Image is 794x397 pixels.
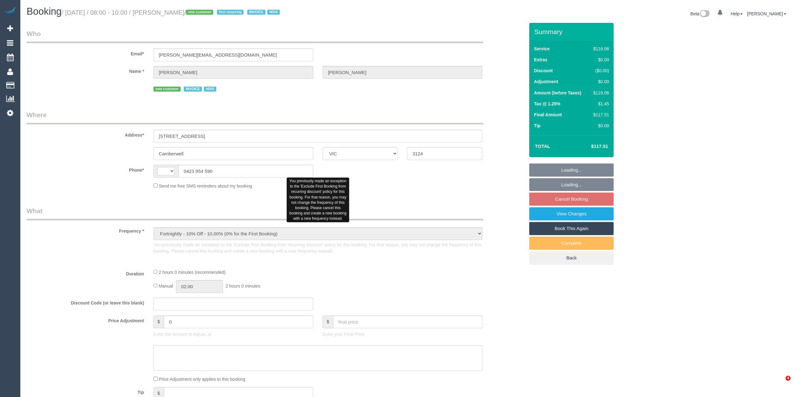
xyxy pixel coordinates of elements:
input: Email* [153,48,313,61]
div: $0.00 [591,123,609,129]
small: / [DATE] / 08:00 - 10:00 / [PERSON_NAME] [62,9,282,16]
div: $0.00 [591,57,609,63]
span: Send me free SMS reminders about my booking [159,183,252,188]
p: Enter the Amount to Adjust, or [153,331,313,337]
label: Phone* [22,165,149,173]
h4: $117.51 [572,144,608,149]
label: Discount Code (or leave this blank) [22,298,149,306]
label: Adjustment [534,78,558,85]
span: NDIS [267,10,279,15]
span: 4 [786,376,791,381]
span: Price Adjustment only applies to this booking [159,377,245,382]
legend: Where [27,110,483,124]
input: Post Code* [407,147,482,160]
label: Amount (before Taxes) [534,90,581,96]
span: first recurring [217,10,244,15]
div: $1.45 [591,101,609,107]
a: [PERSON_NAME] [747,11,786,16]
label: Service [534,46,550,52]
label: Frequency * [22,226,149,234]
span: NDIS [204,87,216,92]
span: INVOICE [184,87,202,92]
label: Extras [534,57,547,63]
img: New interface [699,10,710,18]
p: Enter your Final Price [323,331,482,337]
legend: What [27,206,483,220]
img: Automaid Logo [4,6,16,15]
label: Final Amount [534,112,562,118]
span: Manual [159,284,173,289]
div: $116.06 [591,46,609,52]
legend: Who [27,29,483,43]
div: $116.06 [591,90,609,96]
span: Booking [27,6,62,17]
div: $0.00 [591,78,609,85]
input: First Name* [153,66,313,79]
span: $ [153,315,164,328]
span: 2 hours 0 minutes [225,284,260,289]
div: $117.51 [591,112,609,118]
label: Address* [22,130,149,138]
a: Beta [691,11,710,16]
div: ($0.00) [591,68,609,74]
input: final price [333,315,482,328]
a: View Changes [529,207,614,220]
input: Phone* [178,165,313,178]
a: Book This Again [529,222,614,235]
label: Email* [22,48,149,57]
label: Tax @ 1.25% [534,101,560,107]
label: Discount [534,68,553,74]
iframe: Intercom live chat [773,376,788,391]
strong: Total [535,143,550,149]
span: 2 hours 0 minutes (recommended) [159,270,226,275]
div: You previously made an exception to the 'Exclude First Booking from recurring discount' policy fo... [287,178,349,222]
h3: Summary [534,28,611,35]
p: You previously made an exception to the 'Exclude First Booking from recurring discount' policy fo... [153,242,482,254]
a: Help [731,11,743,16]
span: $ [323,315,333,328]
label: Name * [22,66,149,74]
label: Tip [534,123,540,129]
label: Duration [22,269,149,277]
a: Back [529,251,614,264]
input: Last Name* [323,66,482,79]
label: Price Adjustment [22,315,149,324]
span: new customer [153,87,181,92]
label: Tip [22,387,149,395]
span: / [184,9,282,16]
span: INVOICE [247,10,265,15]
span: new customer [186,10,213,15]
input: Suburb* [153,147,313,160]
